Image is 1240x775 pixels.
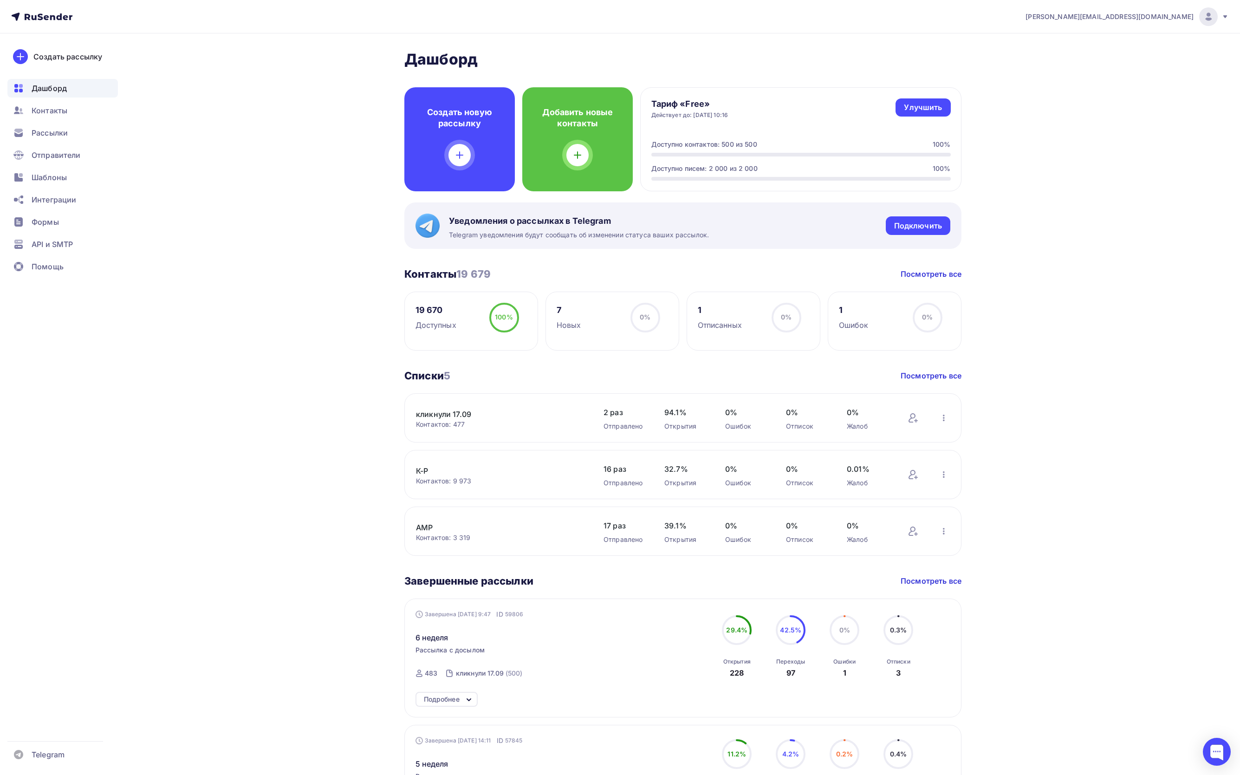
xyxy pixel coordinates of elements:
span: 0% [725,407,767,418]
span: 11.2% [727,750,746,758]
div: 97 [786,667,795,678]
a: Шаблоны [7,168,118,187]
a: АМР [416,522,574,533]
div: Контактов: 477 [416,420,585,429]
a: Посмотреть все [901,370,961,381]
span: 4.2% [782,750,799,758]
div: Жалоб [847,422,889,431]
span: 6 неделя [415,632,448,643]
div: 228 [730,667,744,678]
a: Формы [7,213,118,231]
span: 0% [786,520,828,531]
span: Рассылка с досылом [415,645,485,655]
span: 5 неделя [415,758,448,769]
span: 0% [839,626,850,634]
span: 0% [847,520,889,531]
div: Отписанных [698,319,742,331]
div: Ошибок [839,319,869,331]
span: 0% [786,407,828,418]
span: 0% [922,313,933,321]
div: кликнули 17.09 [456,669,504,678]
div: Доступно контактов: 500 из 500 [651,140,757,149]
div: (500) [506,669,523,678]
span: 17 раз [604,520,646,531]
span: 0% [725,520,767,531]
span: 57845 [505,736,523,745]
span: Уведомления о рассылках в Telegram [449,215,709,227]
span: 0% [640,313,650,321]
div: Завершена [DATE] 9:47 [415,610,524,619]
span: API и SMTP [32,239,73,250]
div: Открытия [664,535,707,544]
div: Ошибки [833,658,856,665]
span: [PERSON_NAME][EMAIL_ADDRESS][DOMAIN_NAME] [1026,12,1194,21]
span: Дашборд [32,83,67,94]
h4: Создать новую рассылку [419,107,500,129]
span: 0.01% [847,463,889,475]
a: Отправители [7,146,118,164]
div: 3 [896,667,901,678]
div: Отписок [786,535,828,544]
div: Доступно писем: 2 000 из 2 000 [651,164,758,173]
div: Улучшить [904,102,942,113]
div: 7 [557,305,581,316]
div: Подключить [894,221,942,231]
span: 0.4% [890,750,907,758]
div: Отписки [887,658,910,665]
div: Ошибок [725,422,767,431]
div: Завершена [DATE] 14:11 [415,736,523,745]
span: 100% [495,313,513,321]
div: 1 [698,305,742,316]
span: 0% [786,463,828,475]
h3: Завершенные рассылки [404,574,533,587]
div: 100% [933,140,951,149]
div: Доступных [415,319,456,331]
span: 32.7% [664,463,707,475]
span: 0% [725,463,767,475]
a: К-Р [416,465,574,476]
div: 483 [425,669,437,678]
div: Жалоб [847,535,889,544]
div: Контактов: 9 973 [416,476,585,486]
a: Дашборд [7,79,118,98]
h2: Дашборд [404,50,961,69]
div: Новых [557,319,581,331]
a: Рассылки [7,124,118,142]
h4: Тариф «Free» [651,98,728,110]
div: Отписок [786,422,828,431]
span: Отправители [32,150,81,161]
a: кликнули 17.09 (500) [455,666,524,681]
div: Переходы [776,658,805,665]
span: Telegram [32,749,65,760]
span: Помощь [32,261,64,272]
span: Telegram уведомления будут сообщать об изменении статуса ваших рассылок. [449,230,709,240]
div: Отписок [786,478,828,488]
div: Отправлено [604,535,646,544]
span: 0.2% [836,750,853,758]
span: Интеграции [32,194,76,205]
div: Ошибок [725,478,767,488]
span: Рассылки [32,127,68,138]
div: Открытия [664,422,707,431]
a: Посмотреть все [901,268,961,280]
span: 0% [847,407,889,418]
span: 29.4% [726,626,747,634]
span: 59806 [505,610,524,619]
div: Отправлено [604,422,646,431]
div: 1 [839,305,869,316]
div: 100% [933,164,951,173]
h3: Списки [404,369,450,382]
span: Формы [32,216,59,228]
span: ID [497,736,503,745]
div: Ошибок [725,535,767,544]
span: 16 раз [604,463,646,475]
span: 0% [781,313,792,321]
div: Открытия [664,478,707,488]
a: [PERSON_NAME][EMAIL_ADDRESS][DOMAIN_NAME] [1026,7,1229,26]
h4: Добавить новые контакты [537,107,618,129]
div: Контактов: 3 319 [416,533,585,542]
h3: Контакты [404,267,491,280]
a: кликнули 17.09 [416,409,574,420]
span: 39.1% [664,520,707,531]
span: 94.1% [664,407,707,418]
